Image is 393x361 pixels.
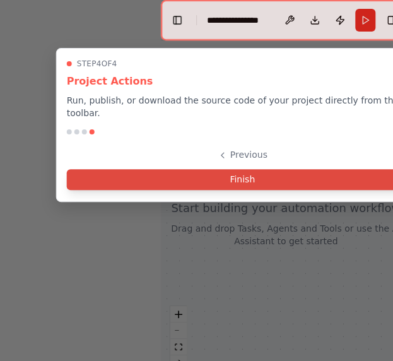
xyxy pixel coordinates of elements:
[77,59,117,69] span: Step 4 of 4
[168,11,186,29] button: Hide left sidebar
